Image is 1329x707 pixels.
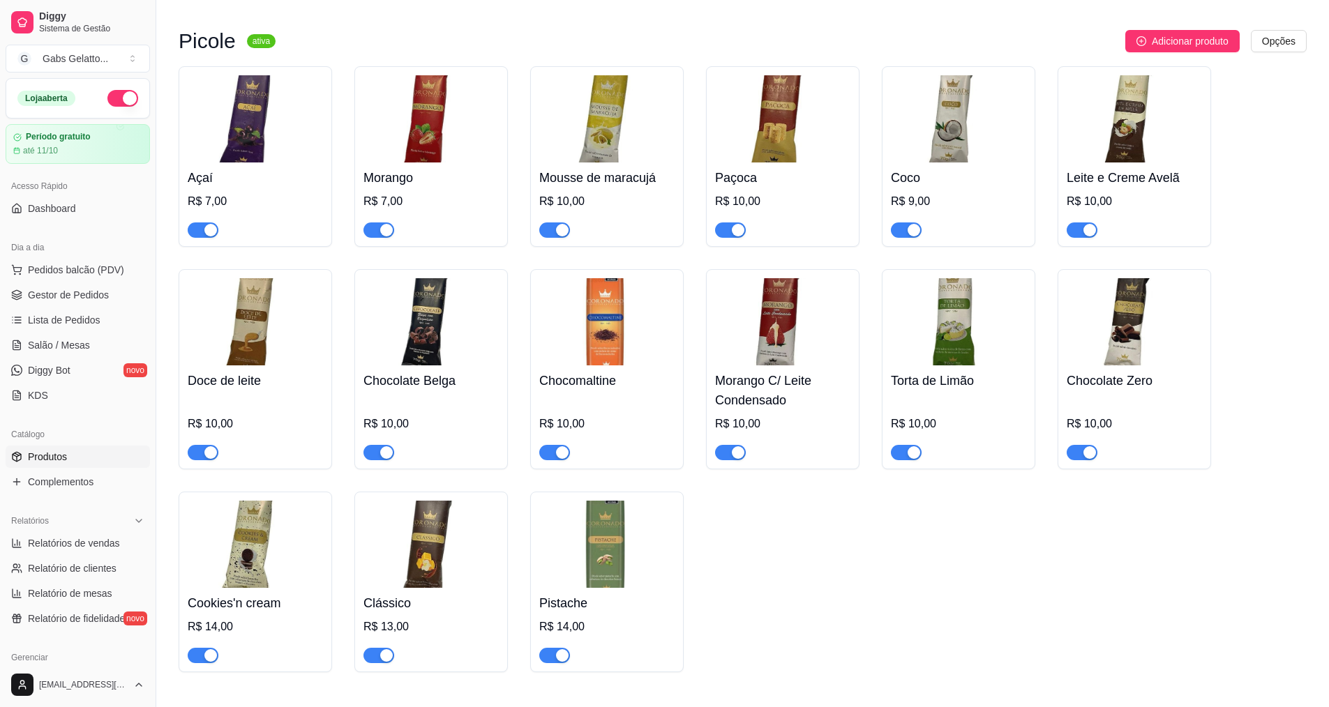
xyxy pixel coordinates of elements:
[28,388,48,402] span: KDS
[6,446,150,468] a: Produtos
[28,313,100,327] span: Lista de Pedidos
[1136,36,1146,46] span: plus-circle
[247,34,276,48] sup: ativa
[1067,193,1202,210] div: R$ 10,00
[28,586,112,600] span: Relatório de mesas
[188,193,323,210] div: R$ 7,00
[539,618,675,635] div: R$ 14,00
[28,536,120,550] span: Relatórios de vendas
[1152,33,1229,49] span: Adicionar produto
[363,618,499,635] div: R$ 13,00
[28,561,117,575] span: Relatório de clientes
[28,450,67,464] span: Produtos
[188,593,323,613] h4: Cookies'n cream
[188,416,323,432] div: R$ 10,00
[6,423,150,446] div: Catálogo
[539,193,675,210] div: R$ 10,00
[28,611,125,625] span: Relatório de fidelidade
[891,371,1026,390] h4: Torta de Limão
[6,532,150,554] a: Relatórios de vendas
[715,193,850,210] div: R$ 10,00
[17,52,31,66] span: G
[6,607,150,630] a: Relatório de fidelidadenovo
[539,371,675,390] h4: Chocomaltine
[28,263,124,277] span: Pedidos balcão (PDV)
[6,197,150,220] a: Dashboard
[6,284,150,306] a: Gestor de Pedidos
[6,309,150,331] a: Lista de Pedidos
[6,45,150,73] button: Select a team
[17,91,75,106] div: Loja aberta
[6,236,150,259] div: Dia a dia
[6,557,150,579] a: Relatório de clientes
[363,168,499,188] h4: Morango
[28,475,93,489] span: Complementos
[363,416,499,432] div: R$ 10,00
[6,6,150,39] a: DiggySistema de Gestão
[1125,30,1240,52] button: Adicionar produto
[715,168,850,188] h4: Paçoca
[539,278,675,365] img: product-image
[188,168,323,188] h4: Açaí
[363,278,499,365] img: product-image
[1067,278,1202,365] img: product-image
[539,168,675,188] h4: Mousse de maracujá
[6,582,150,605] a: Relatório de mesas
[28,202,76,215] span: Dashboard
[539,416,675,432] div: R$ 10,00
[891,416,1026,432] div: R$ 10,00
[363,75,499,162] img: product-image
[6,384,150,406] a: KDS
[363,593,499,613] h4: Clássico
[28,338,90,352] span: Salão / Mesas
[188,371,323,390] h4: Doce de leite
[6,259,150,281] button: Pedidos balcão (PDV)
[28,288,109,302] span: Gestor de Pedidos
[891,193,1026,210] div: R$ 9,00
[715,278,850,365] img: product-image
[715,75,850,162] img: product-image
[43,52,108,66] div: Gabs Gelatto ...
[11,515,49,526] span: Relatórios
[363,193,499,210] div: R$ 7,00
[39,23,144,34] span: Sistema de Gestão
[107,90,138,107] button: Alterar Status
[715,371,850,410] h4: Morango C/ Leite Condensado
[39,679,128,690] span: [EMAIL_ADDRESS][DOMAIN_NAME]
[188,278,323,365] img: product-image
[1067,168,1202,188] h4: Leite e Creme Avelã
[188,75,323,162] img: product-image
[715,416,850,432] div: R$ 10,00
[23,145,58,156] article: até 11/10
[28,363,70,377] span: Diggy Bot
[6,359,150,381] a: Diggy Botnovo
[539,501,675,588] img: product-image
[188,501,323,588] img: product-image
[6,334,150,356] a: Salão / Mesas
[6,471,150,493] a: Complementos
[1067,416,1202,432] div: R$ 10,00
[6,175,150,197] div: Acesso Rápido
[179,33,236,50] h3: Picole
[539,593,675,613] h4: Pistache
[6,668,150,701] button: [EMAIL_ADDRESS][DOMAIN_NAME]
[1262,33,1296,49] span: Opções
[363,501,499,588] img: product-image
[1251,30,1307,52] button: Opções
[1067,371,1202,390] h4: Chocolate Zero
[188,618,323,635] div: R$ 14,00
[891,278,1026,365] img: product-image
[6,646,150,669] div: Gerenciar
[891,168,1026,188] h4: Coco
[6,124,150,164] a: Período gratuitoaté 11/10
[39,10,144,23] span: Diggy
[891,75,1026,162] img: product-image
[1067,75,1202,162] img: product-image
[26,132,91,142] article: Período gratuito
[539,75,675,162] img: product-image
[363,371,499,390] h4: Chocolate Belga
